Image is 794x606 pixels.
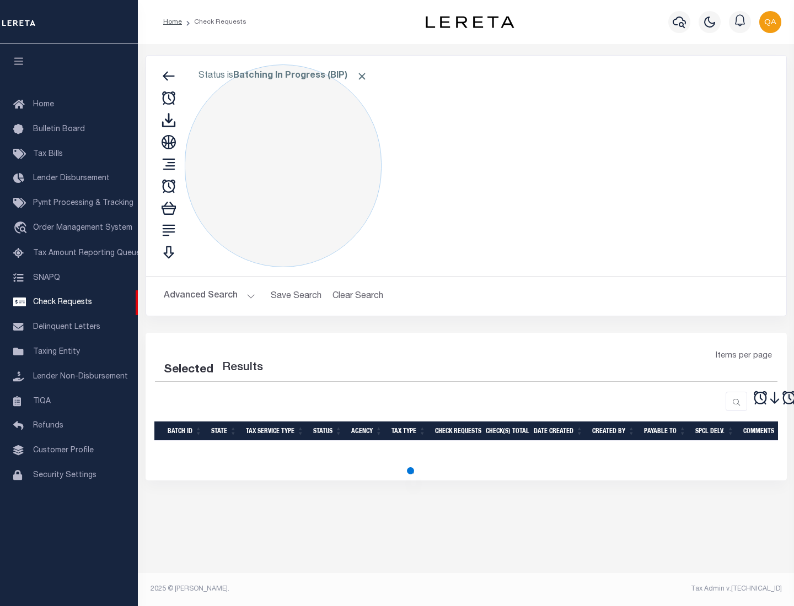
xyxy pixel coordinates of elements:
[33,126,85,133] span: Bulletin Board
[33,447,94,454] span: Customer Profile
[640,421,691,441] th: Payable To
[13,221,31,236] i: travel_explore
[739,421,788,441] th: Comments
[33,323,100,331] span: Delinquent Letters
[33,373,128,381] span: Lender Non-Disbursement
[182,17,246,27] li: Check Requests
[691,421,739,441] th: Spcl Delv.
[33,397,51,405] span: TIQA
[33,299,92,306] span: Check Requests
[474,584,782,594] div: Tax Admin v.[TECHNICAL_ID]
[387,421,431,441] th: Tax Type
[356,71,368,82] span: Click to Remove
[207,421,242,441] th: State
[142,584,466,594] div: 2025 © [PERSON_NAME].
[33,175,110,182] span: Lender Disbursement
[431,421,481,441] th: Check Requests
[588,421,640,441] th: Created By
[481,421,529,441] th: Check(s) Total
[163,421,207,441] th: Batch Id
[222,359,263,377] label: Results
[264,285,328,307] button: Save Search
[164,285,255,307] button: Advanced Search
[347,421,387,441] th: Agency
[33,348,80,356] span: Taxing Entity
[233,72,368,80] b: Batching In Progress (BIP)
[529,421,588,441] th: Date Created
[33,224,132,232] span: Order Management System
[33,150,63,158] span: Tax Bills
[164,361,213,379] div: Selected
[33,274,60,282] span: SNAPQ
[328,285,388,307] button: Clear Search
[33,199,133,207] span: Pymt Processing & Tracking
[33,101,54,109] span: Home
[759,11,781,33] img: svg+xml;base64,PHN2ZyB4bWxucz0iaHR0cDovL3d3dy53My5vcmcvMjAwMC9zdmciIHBvaW50ZXItZXZlbnRzPSJub25lIi...
[33,472,96,479] span: Security Settings
[185,64,382,267] div: Click to Edit
[309,421,347,441] th: Status
[426,16,514,28] img: logo-dark.svg
[716,350,772,362] span: Items per page
[33,250,141,257] span: Tax Amount Reporting Queue
[33,422,63,430] span: Refunds
[163,19,182,25] a: Home
[242,421,309,441] th: Tax Service Type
